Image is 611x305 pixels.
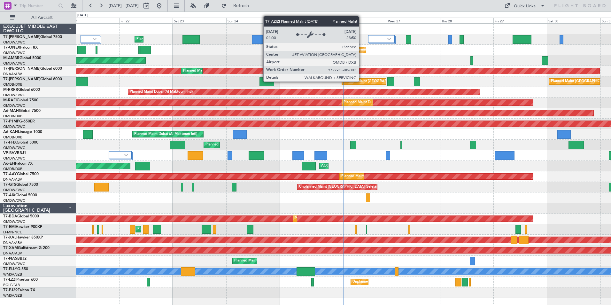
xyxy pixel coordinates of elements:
[137,224,174,234] div: Planned Maint Chester
[387,18,440,23] div: Wed 27
[3,46,38,50] a: T7-ONEXFalcon 8X
[3,219,25,224] a: OMDW/DWC
[134,129,197,139] div: Planned Maint Dubai (Al Maktoum Intl)
[3,98,38,102] a: M-RAFIGlobal 7500
[3,288,18,292] span: T7-PJ29
[3,183,16,187] span: T7-GTS
[3,225,42,229] a: T7-EMIHawker 900XP
[3,145,25,150] a: OMDW/DWC
[514,3,536,10] div: Quick Links
[3,151,17,155] span: VP-BVV
[228,4,255,8] span: Refresh
[547,18,600,23] div: Sat 30
[3,172,17,176] span: T7-AAY
[3,267,17,271] span: T7-ELLY
[3,283,20,287] a: EGLF/FAB
[3,278,38,282] a: T7-LZZIPraetor 600
[3,267,28,271] a: T7-ELLYG-550
[3,141,17,145] span: T7-FHX
[3,130,42,134] a: A6-KAHLineage 1000
[3,162,33,166] a: A6-EFIFalcon 7X
[7,12,69,23] button: All Aircraft
[3,77,40,81] span: T7-[PERSON_NAME]
[3,93,25,98] a: OMDW/DWC
[3,67,62,71] a: T7-[PERSON_NAME]Global 6000
[3,230,22,235] a: LFMN/NCE
[3,240,22,245] a: DNAA/ABV
[3,246,50,250] a: T7-XAMGulfstream G-200
[3,82,22,87] a: OMDB/DXB
[3,198,25,203] a: OMDW/DWC
[3,46,20,50] span: T7-ONEX
[3,215,17,218] span: T7-BDA
[3,56,41,60] a: M-AMBRGlobal 5000
[344,77,450,86] div: Planned Maint [GEOGRAPHIC_DATA] ([GEOGRAPHIC_DATA] Intl)
[3,193,37,197] a: T7-AIXGlobal 5000
[3,35,62,39] a: T7-[PERSON_NAME]Global 7500
[295,214,358,223] div: Planned Maint Dubai (Al Maktoum Intl)
[3,236,16,239] span: T7-XAL
[109,3,139,9] span: [DATE] - [DATE]
[183,66,246,76] div: Planned Maint Dubai (Al Maktoum Intl)
[3,88,40,92] a: M-RRRRGlobal 6000
[355,45,436,55] div: Cleaning [GEOGRAPHIC_DATA] (Al Maktoum Intl)
[387,38,391,40] img: arrow-gray.svg
[234,256,306,266] div: Planned Maint Abuja ([PERSON_NAME] Intl)
[124,154,128,156] img: arrow-gray.svg
[3,183,38,187] a: T7-GTSGlobal 7500
[3,98,17,102] span: M-RAFI
[136,35,199,44] div: Planned Maint Dubai (Al Maktoum Intl)
[19,1,56,11] input: Trip Number
[3,51,25,55] a: OMDW/DWC
[344,98,406,107] div: Planned Maint Dubai (Al Maktoum Intl)
[218,1,257,11] button: Refresh
[3,156,25,161] a: OMDW/DWC
[3,109,19,113] span: A6-MAH
[493,18,547,23] div: Fri 29
[119,18,173,23] div: Fri 22
[3,77,62,81] a: T7-[PERSON_NAME]Global 6000
[173,18,226,23] div: Sat 23
[3,246,18,250] span: T7-XAM
[440,18,493,23] div: Thu 28
[3,262,25,266] a: OMDW/DWC
[130,87,193,97] div: Planned Maint Dubai (Al Maktoum Intl)
[3,177,22,182] a: DNAA/ABV
[3,293,22,298] a: WMSA/SZB
[17,15,67,20] span: All Aircraft
[3,40,25,45] a: OMDW/DWC
[3,188,25,192] a: OMDW/DWC
[3,278,16,282] span: T7-LZZI
[3,251,22,256] a: DNAA/ABV
[3,109,41,113] a: A6-MAHGlobal 7500
[3,167,22,171] a: OMDB/DXB
[3,61,25,66] a: OMDW/DWC
[3,103,25,108] a: OMDW/DWC
[3,193,15,197] span: T7-AIX
[3,215,39,218] a: T7-BDAGlobal 5000
[93,38,97,40] img: arrow-gray.svg
[3,88,18,92] span: M-RRRR
[280,18,333,23] div: Mon 25
[352,277,458,287] div: Unplanned Maint [GEOGRAPHIC_DATA] ([GEOGRAPHIC_DATA])
[501,1,548,11] button: Quick Links
[3,120,35,123] a: T7-P1MPG-650ER
[333,18,386,23] div: Tue 26
[341,172,404,181] div: Planned Maint Dubai (Al Maktoum Intl)
[3,162,15,166] span: A6-EFI
[3,288,35,292] a: T7-PJ29Falcon 7X
[3,172,39,176] a: T7-AAYGlobal 7500
[3,236,43,239] a: T7-XALHawker 850XP
[3,257,27,261] a: T7-NASBBJ2
[3,135,22,140] a: OMDB/DXB
[3,141,38,145] a: T7-FHXGlobal 5000
[299,182,379,192] div: Unplanned Maint [GEOGRAPHIC_DATA] (Seletar)
[3,72,22,76] a: DNAA/ABV
[3,124,25,129] a: OMDW/DWC
[3,272,22,277] a: WMSA/SZB
[205,140,306,150] div: Planned Maint [GEOGRAPHIC_DATA] ([GEOGRAPHIC_DATA])
[3,225,16,229] span: T7-EMI
[226,18,280,23] div: Sun 24
[3,151,26,155] a: VP-BVVBBJ1
[3,67,40,71] span: T7-[PERSON_NAME]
